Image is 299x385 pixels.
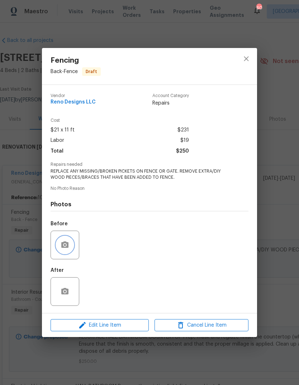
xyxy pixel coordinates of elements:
button: Cancel Line Item [155,319,248,332]
span: Vendor [51,93,96,98]
span: $231 [177,125,189,135]
span: Total [51,146,63,157]
span: $21 x 11 ft [51,125,75,135]
button: Edit Line Item [51,319,149,332]
span: Reno Designs LLC [51,100,96,105]
span: Repairs needed [51,162,248,167]
h4: Photos [51,201,248,208]
button: close [238,50,255,67]
span: Draft [83,68,100,75]
span: Account Category [152,93,189,98]
span: $19 [180,135,189,146]
span: Edit Line Item [53,321,147,330]
span: Fencing [51,57,101,64]
span: REPLACE ANY MISSING/BROKEN PICKETS ON FENCE OR GATE. REMOVE EXTRA/DIY WOOD PIECES/BRACES THAT HAV... [51,168,229,181]
span: Back - Fence [51,69,78,74]
div: 60 [256,4,261,11]
span: Cancel Line Item [157,321,246,330]
span: $250 [176,146,189,157]
span: Repairs [152,100,189,107]
h5: Before [51,221,68,226]
span: Labor [51,135,64,146]
h5: After [51,268,64,273]
span: Cost [51,118,189,123]
span: No Photo Reason [51,186,248,191]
